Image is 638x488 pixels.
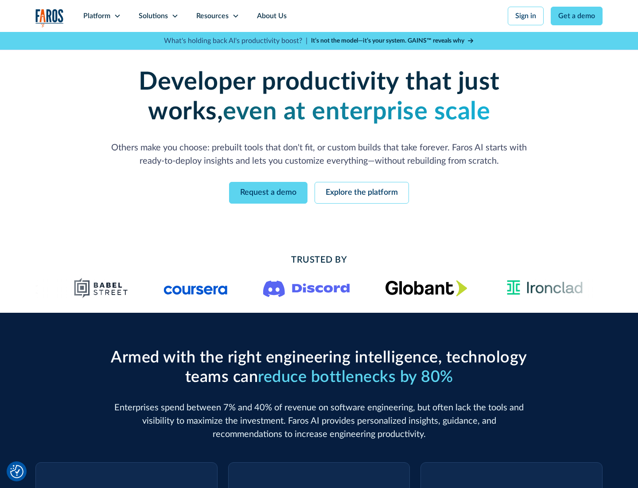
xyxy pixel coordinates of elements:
div: Platform [83,11,110,21]
a: Explore the platform [315,182,409,204]
p: What's holding back AI's productivity boost? | [164,35,307,46]
span: reduce bottlenecks by 80% [258,369,453,385]
a: It’s not the model—it’s your system. GAINS™ reveals why [311,36,474,46]
strong: Developer productivity that just works, [139,70,500,124]
a: Get a demo [551,7,603,25]
a: Request a demo [229,182,307,204]
div: Resources [196,11,229,21]
img: Ironclad Logo [503,277,587,299]
img: Logo of the analytics and reporting company Faros. [35,9,64,27]
h2: Trusted By [106,253,532,267]
strong: It’s not the model—it’s your system. GAINS™ reveals why [311,38,464,44]
img: Globant's logo [385,280,467,296]
img: Logo of the online learning platform Coursera. [164,281,228,295]
h2: Armed with the right engineering intelligence, technology teams can [106,348,532,386]
button: Cookie Settings [10,465,23,478]
a: home [35,9,64,27]
div: Solutions [139,11,168,21]
img: Babel Street logo png [74,277,128,299]
a: Sign in [508,7,544,25]
p: Enterprises spend between 7% and 40% of revenue on software engineering, but often lack the tools... [106,401,532,441]
p: Others make you choose: prebuilt tools that don't fit, or custom builds that take forever. Faros ... [106,141,532,168]
img: Revisit consent button [10,465,23,478]
img: Logo of the communication platform Discord. [263,279,350,297]
strong: even at enterprise scale [223,99,490,124]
